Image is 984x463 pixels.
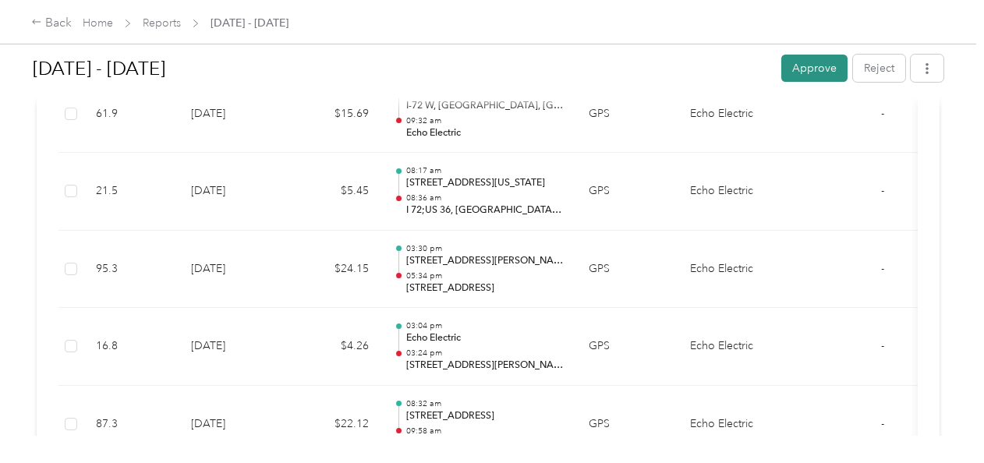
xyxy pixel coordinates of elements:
p: [STREET_ADDRESS] [406,409,564,423]
td: GPS [576,231,678,309]
td: $5.45 [288,153,381,231]
p: [STREET_ADDRESS] [406,281,564,295]
span: - [881,417,884,430]
p: 05:34 pm [406,270,564,281]
td: 61.9 [83,76,179,154]
p: 03:30 pm [406,243,564,254]
span: [DATE] - [DATE] [211,15,288,31]
td: [DATE] [179,231,288,309]
span: - [881,107,884,120]
td: GPS [576,153,678,231]
a: Reports [143,16,181,30]
p: 08:32 am [406,398,564,409]
p: Echo Electric [406,126,564,140]
td: 16.8 [83,308,179,386]
p: 03:24 pm [406,348,564,359]
td: [DATE] [179,308,288,386]
p: 08:36 am [406,193,564,203]
p: [STREET_ADDRESS][PERSON_NAME] [406,254,564,268]
td: [DATE] [179,153,288,231]
td: $4.26 [288,308,381,386]
td: $24.15 [288,231,381,309]
p: [STREET_ADDRESS][US_STATE] [406,176,564,190]
td: Echo Electric [678,231,795,309]
p: I 72;US 36, [GEOGRAPHIC_DATA], [GEOGRAPHIC_DATA], [US_STATE], 62539, [GEOGRAPHIC_DATA] [406,203,564,217]
span: - [881,184,884,197]
span: - [881,262,884,275]
iframe: Everlance-gr Chat Button Frame [897,376,984,463]
a: Home [83,16,113,30]
td: GPS [576,76,678,154]
p: Echo Electric [406,331,564,345]
td: Echo Electric [678,308,795,386]
td: 21.5 [83,153,179,231]
p: 09:32 am [406,115,564,126]
td: $15.69 [288,76,381,154]
td: GPS [576,308,678,386]
button: Reject [853,55,905,82]
button: Approve [781,55,848,82]
td: Echo Electric [678,153,795,231]
p: [STREET_ADDRESS][PERSON_NAME] [406,359,564,373]
p: 08:17 am [406,165,564,176]
td: [DATE] [179,76,288,154]
p: 03:04 pm [406,320,564,331]
p: 09:58 am [406,426,564,436]
div: Back [31,14,72,33]
h1: Sep 1 - 30, 2025 [33,50,770,87]
td: Echo Electric [678,76,795,154]
span: - [881,339,884,352]
td: 95.3 [83,231,179,309]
